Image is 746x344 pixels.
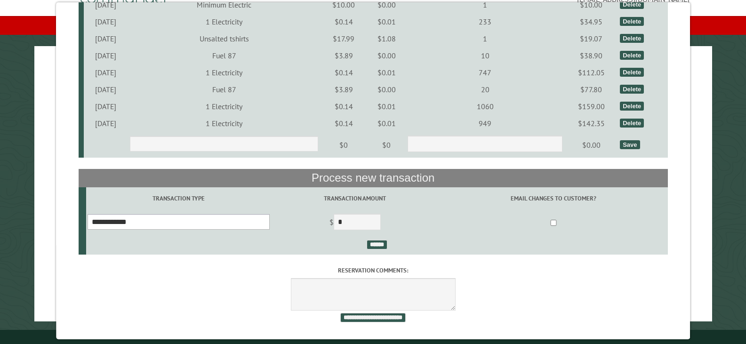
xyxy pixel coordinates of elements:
td: $3.89 [321,47,367,64]
td: 1 Electricity [128,115,321,132]
td: 20 [406,81,564,98]
td: [DATE] [84,98,128,115]
td: $159.00 [564,98,618,115]
td: 1 Electricity [128,13,321,30]
label: Reservation comments: [78,266,667,275]
td: $34.95 [564,13,618,30]
div: Delete [620,68,644,77]
div: Delete [620,119,644,128]
td: $0 [367,132,406,158]
td: $0.00 [367,47,406,64]
div: Delete [620,17,644,26]
td: 10 [406,47,564,64]
td: $0.00 [564,132,618,158]
td: [DATE] [84,115,128,132]
td: $3.89 [321,81,367,98]
td: $1.08 [367,30,406,47]
td: $19.07 [564,30,618,47]
td: 1 Electricity [128,64,321,81]
td: $0.00 [367,81,406,98]
td: 233 [406,13,564,30]
div: Delete [620,51,644,60]
td: $0.14 [321,64,367,81]
th: Process new transaction [78,169,667,187]
label: Email changes to customer? [441,194,666,203]
div: Delete [620,85,644,94]
td: 949 [406,115,564,132]
td: $0.01 [367,13,406,30]
td: [DATE] [84,30,128,47]
td: $38.90 [564,47,618,64]
td: Unsalted tshirts [128,30,321,47]
small: © Campground Commander LLC. All rights reserved. [320,334,426,340]
td: $142.35 [564,115,618,132]
td: Fuel 87 [128,81,321,98]
td: $0 [321,132,367,158]
td: [DATE] [84,13,128,30]
div: Delete [620,34,644,43]
div: Delete [620,102,644,111]
label: Transaction Type [88,194,270,203]
td: [DATE] [84,47,128,64]
td: 1 Electricity [128,98,321,115]
td: $77.80 [564,81,618,98]
td: $0.01 [367,98,406,115]
td: 747 [406,64,564,81]
div: Save [620,140,640,149]
td: [DATE] [84,64,128,81]
td: $0.14 [321,115,367,132]
td: $0.14 [321,13,367,30]
td: 1 [406,30,564,47]
label: Transaction Amount [273,194,438,203]
td: $112.05 [564,64,618,81]
td: $0.14 [321,98,367,115]
td: $17.99 [321,30,367,47]
td: 1060 [406,98,564,115]
td: $0.01 [367,64,406,81]
td: Fuel 87 [128,47,321,64]
td: [DATE] [84,81,128,98]
td: $ [271,210,439,236]
td: $0.01 [367,115,406,132]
